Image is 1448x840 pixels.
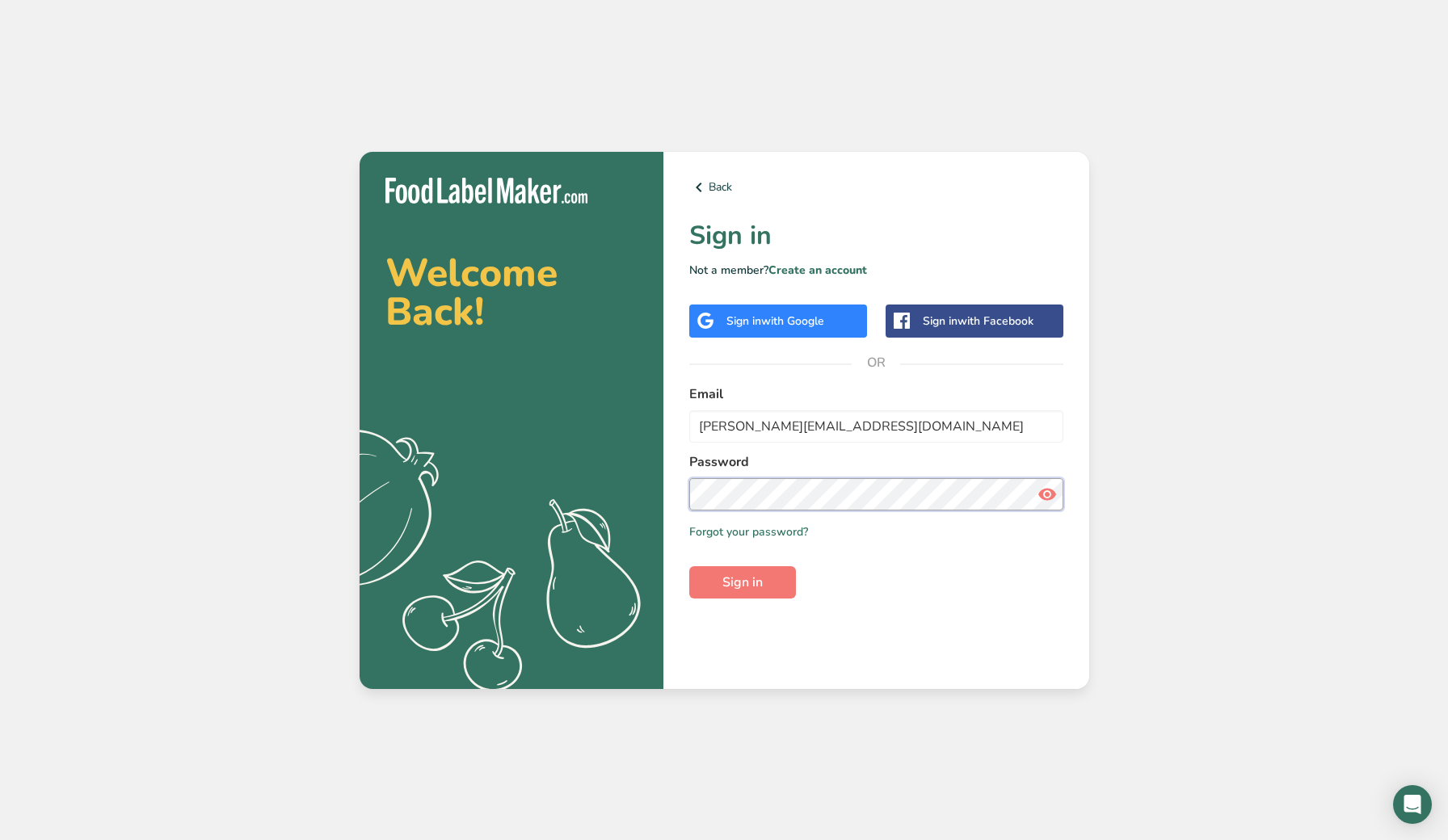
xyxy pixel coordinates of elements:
a: Forgot your password? [689,523,808,540]
div: Sign in [726,313,824,330]
span: OR [852,338,900,387]
div: Open Intercom Messenger [1393,785,1432,824]
h2: Welcome Back! [385,254,638,331]
label: Email [689,384,1063,404]
label: Password [689,452,1063,472]
span: with Facebook [958,313,1033,329]
input: Enter Your Email [689,410,1063,443]
button: Sign in [689,566,796,598]
span: with Google [761,313,824,329]
a: Back [689,178,1063,197]
p: Not a member? [689,262,1063,279]
h1: Sign in [689,216,1063,255]
span: Sign in [722,573,763,592]
img: Food Label Maker [385,178,587,204]
div: Sign in [923,313,1033,330]
a: Create an account [768,262,867,278]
